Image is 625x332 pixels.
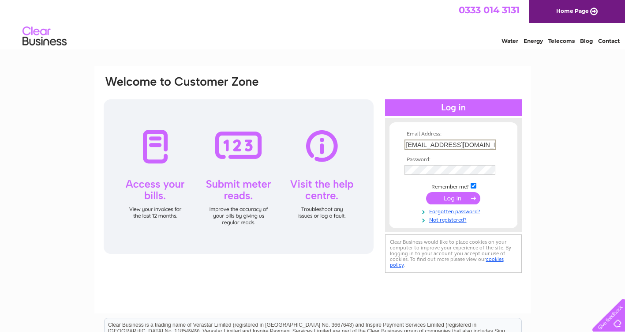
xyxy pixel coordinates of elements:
div: Clear Business is a trading name of Verastar Limited (registered in [GEOGRAPHIC_DATA] No. 3667643... [105,5,521,43]
div: Clear Business would like to place cookies on your computer to improve your experience of the sit... [385,234,522,273]
a: 0333 014 3131 [459,4,520,15]
img: logo.png [22,23,67,50]
th: Password: [402,157,505,163]
a: Energy [524,38,543,44]
a: Water [501,38,518,44]
th: Email Address: [402,131,505,137]
a: Forgotten password? [404,207,505,215]
input: Submit [426,192,480,204]
a: cookies policy [390,256,504,268]
td: Remember me? [402,181,505,190]
a: Not registered? [404,215,505,223]
a: Contact [598,38,620,44]
a: Telecoms [548,38,575,44]
a: Blog [580,38,593,44]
